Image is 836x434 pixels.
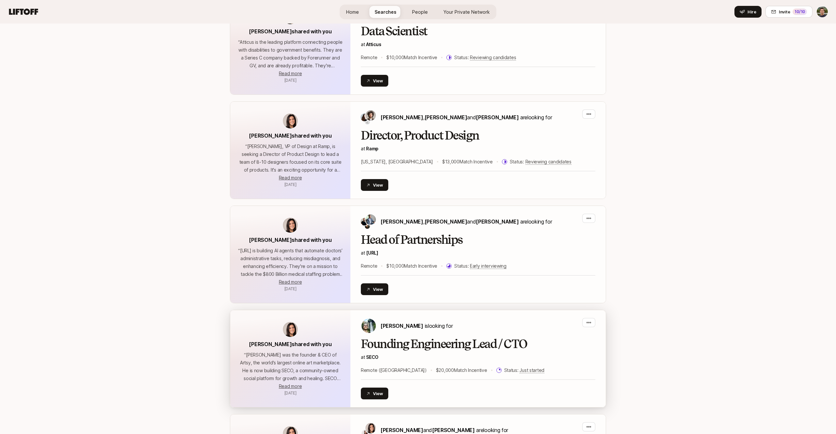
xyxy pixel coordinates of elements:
span: [PERSON_NAME] [380,427,423,433]
a: Your Private Network [438,6,495,18]
button: View [361,179,388,191]
p: is looking for [380,322,453,330]
p: “ [PERSON_NAME], VP of Design at Ramp, is seeking a Director of Product Design to lead a team of ... [238,142,343,174]
p: at [361,249,595,257]
button: Read more [279,382,302,390]
button: Andrew Meyer [816,6,828,18]
button: Read more [279,70,302,77]
span: Searches [375,9,396,15]
h2: Head of Partnerships [361,233,595,246]
span: and [467,218,519,225]
span: Read more [279,383,302,389]
span: September 1, 2025 9:03am [284,391,297,395]
img: avatar-url [283,218,298,233]
h2: Director, Product Design [361,129,595,142]
p: $20,000 Match Incentive [436,366,487,374]
p: at [361,145,595,153]
span: [PERSON_NAME] [380,114,423,121]
p: “ [PERSON_NAME] was the founder & CEO of Artsy, the world's largest online art marketplace. He is... [238,351,343,382]
button: Hire [734,6,762,18]
span: Your Private Network [443,9,490,15]
p: “ [URL] is building AI agents that automate doctors’ administrative tasks, reducing misdiagnosis,... [238,247,343,278]
p: at [361,353,595,361]
span: Early interviewing [470,263,506,269]
span: [PERSON_NAME] [425,218,467,225]
p: $10,000 Match Incentive [386,262,437,270]
button: View [361,388,388,399]
img: Andrew Meyer [817,6,828,17]
div: 10 /10 [793,8,807,15]
p: are looking for [380,217,552,226]
button: Read more [279,174,302,182]
img: Carter Cleveland [362,319,376,333]
span: and [467,114,519,121]
span: September 1, 2025 9:03am [284,182,297,187]
span: [PERSON_NAME] shared with you [249,237,331,243]
p: at [361,41,595,48]
p: Remote [361,54,377,61]
span: Reviewing candidates [525,159,571,165]
span: [PERSON_NAME] [380,218,423,225]
p: Status: [454,262,506,270]
span: , [423,114,467,121]
button: View [361,75,388,87]
span: September 1, 2025 9:03am [284,286,297,291]
img: Diego Zaks [365,110,376,121]
img: avatar-url [283,113,298,128]
button: Invite10/10 [765,6,812,18]
span: Invite [779,8,790,15]
span: [PERSON_NAME] [425,114,467,121]
a: People [407,6,433,18]
span: [PERSON_NAME] [476,218,519,225]
p: Status: [454,54,516,61]
span: Hire [748,8,756,15]
span: Reviewing candidates [470,55,516,60]
p: $10,000 Match Incentive [386,54,437,61]
img: avatar-url [283,322,298,337]
button: View [361,283,388,295]
span: [PERSON_NAME] [476,114,519,121]
img: Myles Elliott [365,224,370,229]
img: Michael Tannenbaum [361,218,368,225]
a: Home [341,6,364,18]
span: [PERSON_NAME] shared with you [249,28,331,35]
a: Searches [369,6,402,18]
p: $13,000 Match Incentive [442,158,493,166]
span: [PERSON_NAME] shared with you [249,341,331,347]
p: Status: [510,158,571,166]
span: [PERSON_NAME] shared with you [249,132,331,139]
span: and [423,427,475,433]
img: Taylor Berghane [365,214,376,225]
a: [URL] [366,250,378,256]
span: [PERSON_NAME] [432,427,475,433]
span: [PERSON_NAME] [380,323,423,329]
span: , [423,218,467,225]
p: [US_STATE], [GEOGRAPHIC_DATA] [361,158,433,166]
span: Just started [520,367,544,373]
a: Ramp [366,146,378,151]
a: Atticus [366,42,381,47]
h2: Data Scientist [361,25,595,38]
span: Read more [279,175,302,180]
h2: Founding Engineering Lead / CTO [361,338,595,351]
span: People [412,9,428,15]
span: Read more [279,71,302,76]
p: Remote ([GEOGRAPHIC_DATA]) [361,366,427,374]
p: Remote [361,262,377,270]
span: September 1, 2025 9:03am [284,78,297,83]
p: Status: [504,366,544,374]
span: Home [346,9,359,15]
button: Read more [279,278,302,286]
img: Eleanor Morgan [365,423,376,433]
p: are looking for [380,113,552,122]
span: Read more [279,279,302,285]
span: SECO [366,354,378,360]
p: “ Atticus is the leading platform connecting people with disabilities to government benefits. The... [238,38,343,70]
img: Monica Althoff [361,113,368,121]
img: Christian Chung [365,119,370,125]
